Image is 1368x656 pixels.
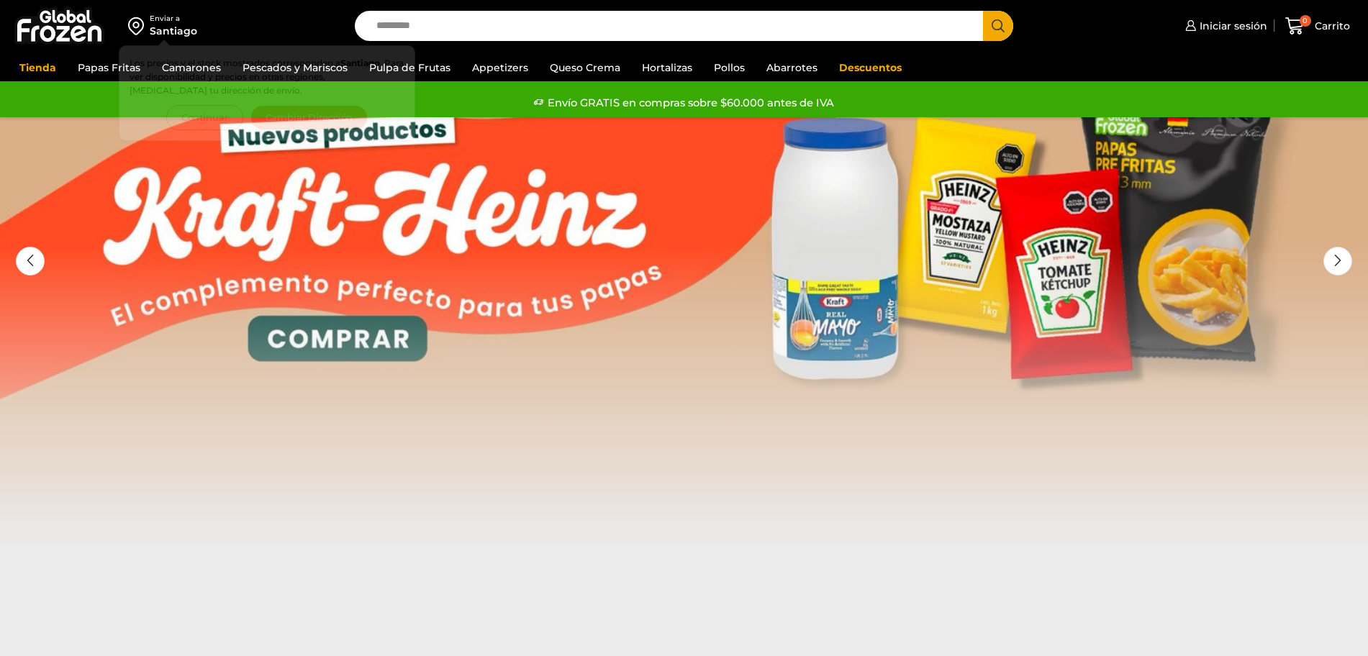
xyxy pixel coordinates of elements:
img: address-field-icon.svg [128,14,150,38]
span: Iniciar sesión [1196,19,1267,33]
strong: Santiago [340,58,380,68]
a: Descuentos [832,54,909,81]
button: Continuar [166,105,243,130]
a: Pollos [707,54,752,81]
span: 0 [1300,15,1311,27]
a: Tienda [12,54,63,81]
a: Hortalizas [635,54,699,81]
button: Cambiar Dirección [250,105,368,130]
div: Santiago [150,24,197,38]
a: Iniciar sesión [1182,12,1267,40]
div: Enviar a [150,14,197,24]
span: Carrito [1311,19,1350,33]
a: Appetizers [465,54,535,81]
a: 0 Carrito [1282,9,1354,43]
a: Abarrotes [759,54,825,81]
p: Los precios y el stock mostrados corresponden a . Para ver disponibilidad y precios en otras regi... [130,56,404,98]
a: Queso Crema [543,54,628,81]
button: Search button [983,11,1013,41]
a: Papas Fritas [71,54,148,81]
